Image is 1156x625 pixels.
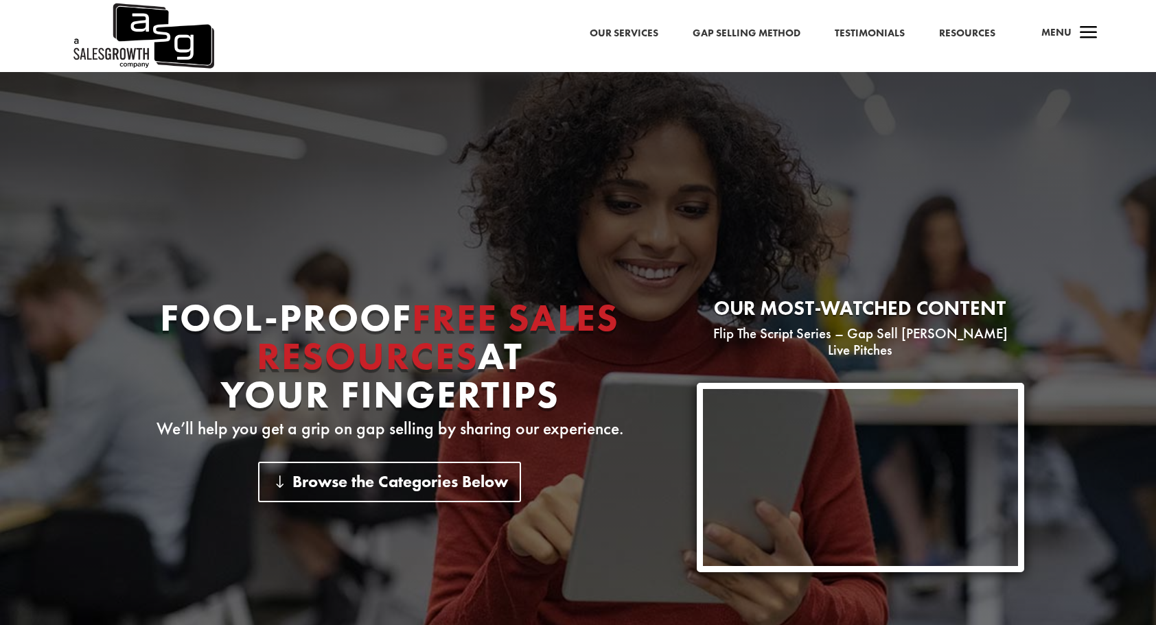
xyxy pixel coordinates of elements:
a: Resources [939,25,995,43]
h1: Fool-proof At Your Fingertips [132,298,647,421]
span: Free Sales Resources [257,293,620,381]
p: Flip The Script Series – Gap Sell [PERSON_NAME] Live Pitches [697,325,1024,358]
span: a [1075,20,1102,47]
a: Browse the Categories Below [258,462,521,502]
p: We’ll help you get a grip on gap selling by sharing our experience. [132,421,647,437]
a: Gap Selling Method [693,25,800,43]
h2: Our most-watched content [697,298,1024,325]
a: Testimonials [835,25,905,43]
a: Our Services [590,25,658,43]
span: Menu [1041,25,1072,39]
